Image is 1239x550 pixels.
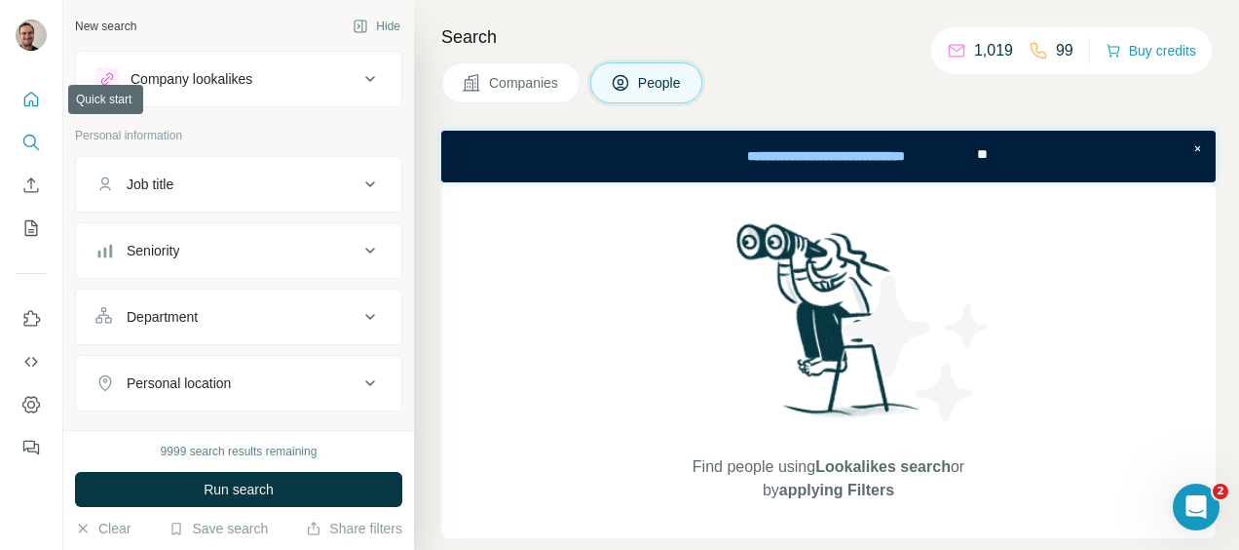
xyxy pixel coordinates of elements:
[127,373,231,393] div: Personal location
[16,301,47,336] button: Use Surfe on LinkedIn
[441,131,1216,182] iframe: Banner
[16,168,47,203] button: Enrich CSV
[306,519,402,538] button: Share filters
[16,20,47,51] img: Avatar
[16,82,47,117] button: Quick start
[76,161,401,208] button: Job title
[829,260,1004,436] img: Surfe Illustration - Stars
[441,23,1216,51] h4: Search
[672,455,984,502] span: Find people using or by
[16,430,47,465] button: Feedback
[204,480,274,499] span: Run search
[75,472,402,507] button: Run search
[127,307,198,327] div: Department
[16,387,47,422] button: Dashboard
[127,175,173,194] div: Job title
[16,344,47,379] button: Use Surfe API
[131,69,252,89] div: Company lookalikes
[1056,39,1073,62] p: 99
[1213,484,1228,499] span: 2
[76,227,401,274] button: Seniority
[75,127,402,144] p: Personal information
[75,18,136,35] div: New search
[339,12,414,41] button: Hide
[76,56,401,102] button: Company lookalikes
[815,458,951,475] span: Lookalikes search
[75,519,131,538] button: Clear
[974,39,1013,62] p: 1,019
[728,218,930,436] img: Surfe Illustration - Woman searching with binoculars
[76,360,401,407] button: Personal location
[16,125,47,160] button: Search
[169,519,268,538] button: Save search
[127,241,179,260] div: Seniority
[16,211,47,246] button: My lists
[161,443,318,460] div: 9999 search results remaining
[1173,484,1220,530] iframe: Intercom live chat
[489,73,560,93] span: Companies
[638,73,683,93] span: People
[779,482,894,498] span: applying Filters
[76,294,401,340] button: Department
[1106,37,1196,64] button: Buy credits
